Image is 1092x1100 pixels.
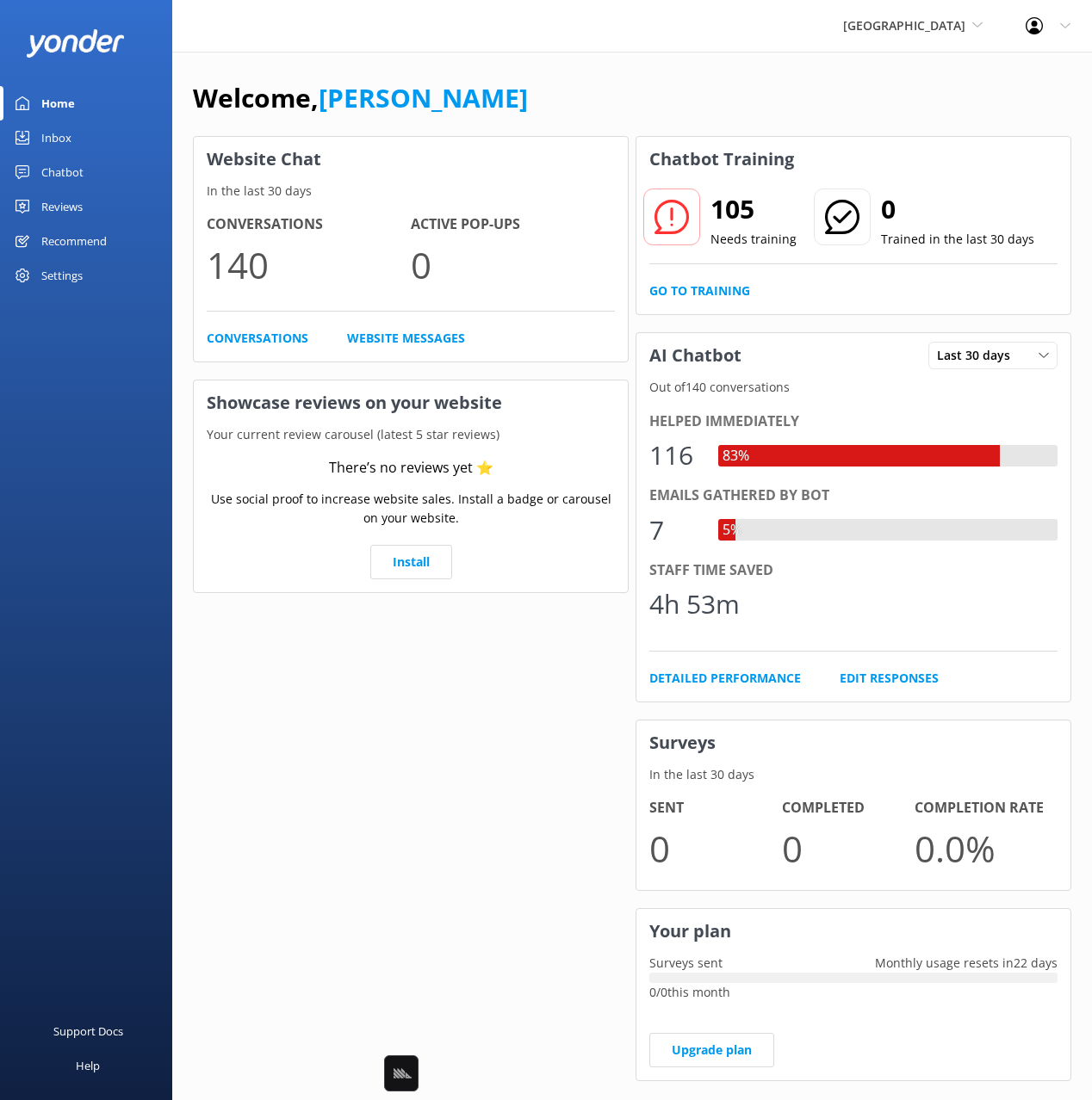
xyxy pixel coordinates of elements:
[411,213,615,236] h4: Active Pop-ups
[915,819,1047,877] p: 0.0 %
[194,137,628,182] h3: Website Chat
[194,425,628,444] p: Your current review carousel (latest 5 star reviews)
[840,669,939,688] a: Edit Responses
[649,411,1058,433] div: Helped immediately
[649,983,1058,1002] p: 0 / 0 this month
[718,445,754,467] div: 83%
[649,669,801,688] a: Detailed Performance
[76,1048,100,1083] div: Help
[649,797,782,819] h4: Sent
[194,380,628,425] h3: Showcase reviews on your website
[41,258,83,293] div: Settings
[718,519,746,541] div: 5%
[319,80,528,115] a: [PERSON_NAME]
[194,182,628,201] p: In the last 30 days
[649,281,750,300] a: Go to Training
[347,329,465,348] a: Website Messages
[636,720,1070,765] h3: Surveys
[636,378,1070,397] p: Out of 140 conversations
[636,333,754,378] h3: AI Chatbot
[843,17,965,34] span: [GEOGRAPHIC_DATA]
[41,121,71,155] div: Inbox
[53,1014,123,1048] div: Support Docs
[207,329,308,348] a: Conversations
[649,559,1058,582] div: Staff time saved
[26,29,125,58] img: yonder-white-logo.png
[370,545,452,579] a: Install
[207,236,411,294] p: 140
[862,954,1070,973] p: Monthly usage resets in 22 days
[649,1033,774,1067] a: Upgrade plan
[636,909,1070,954] h3: Your plan
[937,346,1021,365] span: Last 30 days
[782,797,915,819] h4: Completed
[207,213,411,236] h4: Conversations
[41,224,107,258] div: Recommend
[649,819,782,877] p: 0
[649,510,701,551] div: 7
[710,188,797,230] h2: 105
[41,86,75,121] div: Home
[881,230,1034,249] p: Trained in the last 30 days
[649,584,740,625] div: 4h 53m
[782,819,915,877] p: 0
[329,457,493,479] div: There’s no reviews yet ⭐
[649,435,701,476] div: 116
[915,797,1047,819] h4: Completion Rate
[710,230,797,249] p: Needs training
[41,155,84,189] div: Chatbot
[881,188,1034,230] h2: 0
[636,954,735,973] p: Surveys sent
[41,189,83,224] div: Reviews
[636,137,807,182] h3: Chatbot Training
[207,490,615,528] p: Use social proof to increase website sales. Install a badge or carousel on your website.
[636,765,1070,784] p: In the last 30 days
[649,485,1058,507] div: Emails gathered by bot
[411,236,615,294] p: 0
[193,77,528,119] h1: Welcome,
